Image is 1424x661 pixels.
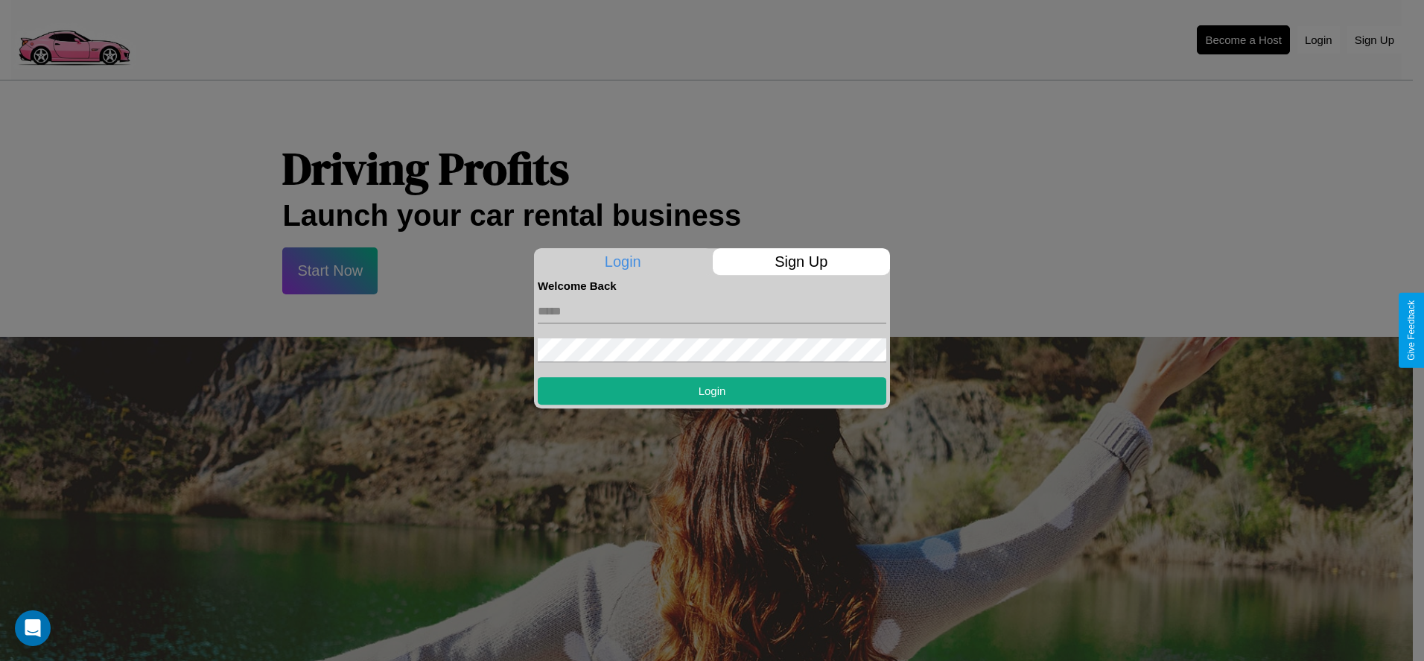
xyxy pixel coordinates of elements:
[15,610,51,646] div: Open Intercom Messenger
[1406,300,1417,361] div: Give Feedback
[538,377,886,405] button: Login
[538,279,886,292] h4: Welcome Back
[713,248,891,275] p: Sign Up
[534,248,712,275] p: Login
